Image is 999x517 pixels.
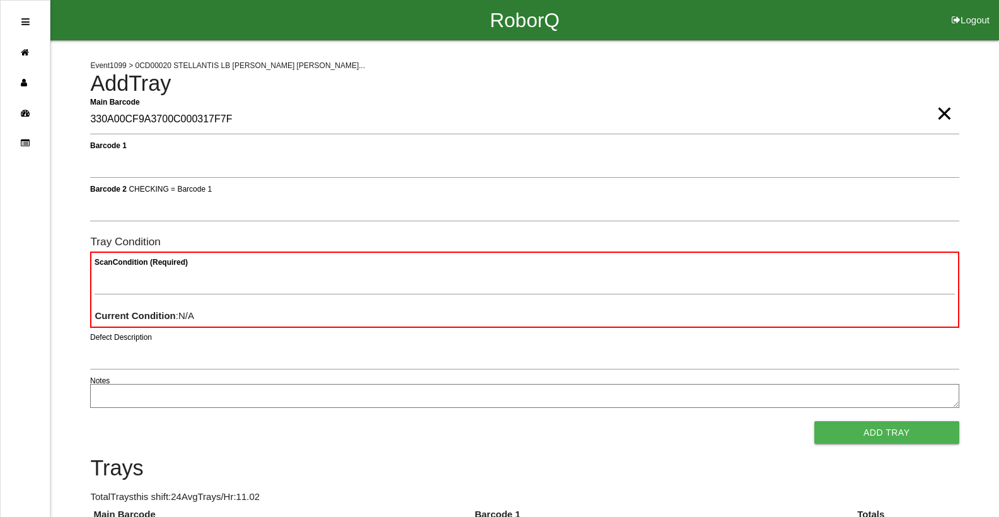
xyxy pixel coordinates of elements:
[95,310,194,321] span: : N/A
[129,184,212,193] span: CHECKING = Barcode 1
[936,88,952,113] span: Clear Input
[90,97,140,106] b: Main Barcode
[95,258,188,267] b: Scan Condition (Required)
[90,61,365,70] span: Event 1099 > 0CD00020 STELLANTIS LB [PERSON_NAME] [PERSON_NAME]...
[90,490,959,504] p: Total Trays this shift: 24 Avg Trays /Hr: 11.02
[90,72,959,96] h4: Add Tray
[90,332,152,343] label: Defect Description
[90,141,127,149] b: Barcode 1
[90,184,127,193] b: Barcode 2
[90,456,959,480] h4: Trays
[21,7,30,37] div: Open
[95,310,175,321] b: Current Condition
[90,236,959,248] h6: Tray Condition
[814,421,959,444] button: Add Tray
[90,105,959,134] input: Required
[90,375,110,386] label: Notes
